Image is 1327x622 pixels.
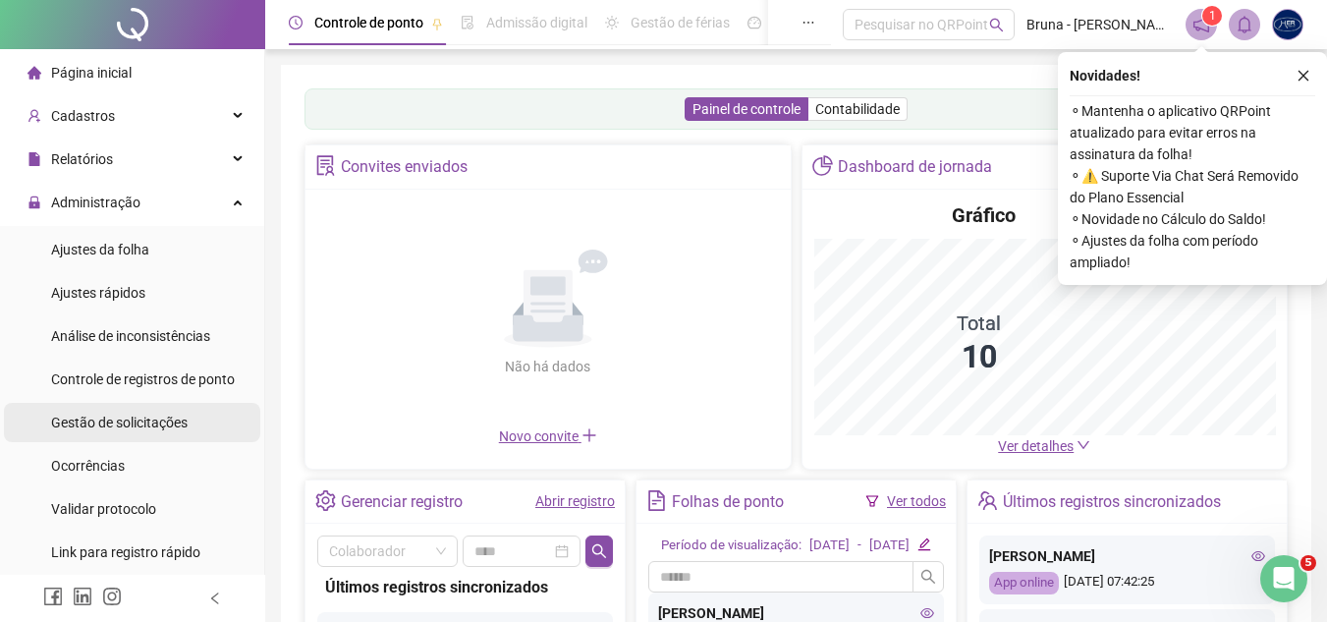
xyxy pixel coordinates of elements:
[581,427,597,443] span: plus
[1251,549,1265,563] span: eye
[51,415,188,430] span: Gestão de solicitações
[73,587,92,606] span: linkedin
[341,150,468,184] div: Convites enviados
[887,493,946,509] a: Ver todos
[51,285,145,301] span: Ajustes rápidos
[51,544,200,560] span: Link para registro rápido
[989,572,1265,594] div: [DATE] 07:42:25
[1236,16,1253,33] span: bell
[341,485,463,519] div: Gerenciar registro
[869,536,910,556] div: [DATE]
[1273,10,1302,39] img: 70332
[812,155,833,176] span: pie-chart
[51,195,140,210] span: Administração
[1070,65,1140,86] span: Novidades !
[208,592,222,605] span: left
[977,490,998,511] span: team
[315,490,336,511] span: setting
[809,536,850,556] div: [DATE]
[1202,6,1222,26] sup: 1
[815,101,900,117] span: Contabilidade
[692,101,801,117] span: Painel de controle
[325,575,605,599] div: Últimos registros sincronizados
[865,494,879,508] span: filter
[461,16,474,29] span: file-done
[1077,438,1090,452] span: down
[28,196,41,209] span: lock
[989,18,1004,32] span: search
[486,15,587,30] span: Admissão digital
[1070,230,1315,273] span: ⚬ Ajustes da folha com período ampliado!
[1070,100,1315,165] span: ⚬ Mantenha o aplicativo QRPoint atualizado para evitar erros na assinatura da folha!
[28,152,41,166] span: file
[51,108,115,124] span: Cadastros
[631,15,730,30] span: Gestão de férias
[51,242,149,257] span: Ajustes da folha
[458,356,638,377] div: Não há dados
[43,587,63,606] span: facebook
[605,16,619,29] span: sun
[1260,555,1307,602] iframe: Intercom live chat
[102,587,122,606] span: instagram
[747,16,761,29] span: dashboard
[51,371,235,387] span: Controle de registros de ponto
[1070,208,1315,230] span: ⚬ Novidade no Cálculo do Saldo!
[431,18,443,29] span: pushpin
[51,328,210,344] span: Análise de inconsistências
[1003,485,1221,519] div: Últimos registros sincronizados
[857,536,861,556] div: -
[920,606,934,620] span: eye
[51,151,113,167] span: Relatórios
[1209,9,1216,23] span: 1
[802,16,815,29] span: ellipsis
[1070,165,1315,208] span: ⚬ ⚠️ Suporte Via Chat Será Removido do Plano Essencial
[314,15,423,30] span: Controle de ponto
[989,572,1059,594] div: App online
[1300,555,1316,571] span: 5
[51,458,125,474] span: Ocorrências
[1026,14,1174,35] span: Bruna - [PERSON_NAME] DE RESFRIAMENTO
[591,543,607,559] span: search
[998,438,1074,454] span: Ver detalhes
[28,66,41,80] span: home
[289,16,303,29] span: clock-circle
[1192,16,1210,33] span: notification
[315,155,336,176] span: solution
[535,493,615,509] a: Abrir registro
[998,438,1090,454] a: Ver detalhes down
[51,501,156,517] span: Validar protocolo
[989,545,1265,567] div: [PERSON_NAME]
[672,485,784,519] div: Folhas de ponto
[28,109,41,123] span: user-add
[646,490,667,511] span: file-text
[661,536,802,556] div: Período de visualização:
[1297,69,1310,83] span: close
[917,537,930,550] span: edit
[499,428,597,444] span: Novo convite
[838,150,992,184] div: Dashboard de jornada
[920,569,936,585] span: search
[51,65,132,81] span: Página inicial
[952,201,1016,229] h4: Gráfico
